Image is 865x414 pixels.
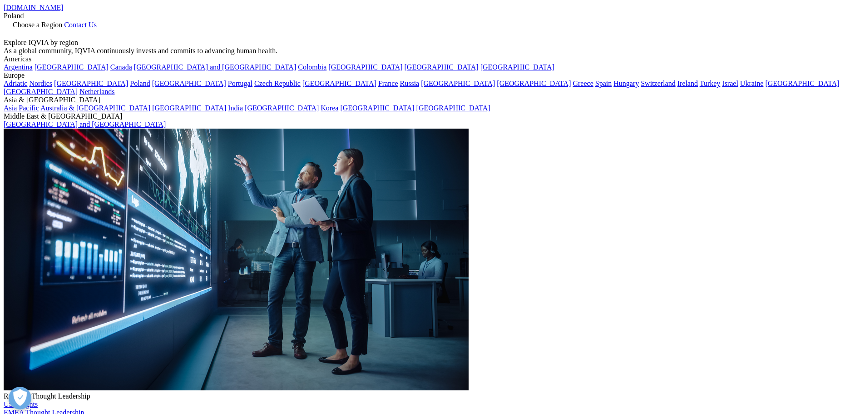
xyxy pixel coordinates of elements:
[405,63,479,71] a: [GEOGRAPHIC_DATA]
[340,104,414,112] a: [GEOGRAPHIC_DATA]
[9,387,31,409] button: Open Preferences
[13,21,62,29] span: Choose a Region
[152,104,226,112] a: [GEOGRAPHIC_DATA]
[4,112,861,120] div: Middle East & [GEOGRAPHIC_DATA]
[130,80,150,87] a: Poland
[134,63,296,71] a: [GEOGRAPHIC_DATA] and [GEOGRAPHIC_DATA]
[4,12,861,20] div: Poland
[4,55,861,63] div: Americas
[245,104,319,112] a: [GEOGRAPHIC_DATA]
[497,80,571,87] a: [GEOGRAPHIC_DATA]
[302,80,376,87] a: [GEOGRAPHIC_DATA]
[416,104,490,112] a: [GEOGRAPHIC_DATA]
[700,80,721,87] a: Turkey
[400,80,420,87] a: Russia
[4,120,166,128] a: [GEOGRAPHIC_DATA] and [GEOGRAPHIC_DATA]
[378,80,398,87] a: France
[4,104,39,112] a: Asia Pacific
[4,400,38,408] a: US Insights
[4,4,64,11] a: [DOMAIN_NAME]
[254,80,301,87] a: Czech Republic
[228,104,243,112] a: India
[79,88,114,95] a: Netherlands
[4,392,861,400] div: Regional Thought Leadership
[573,80,593,87] a: Greece
[328,63,402,71] a: [GEOGRAPHIC_DATA]
[595,80,612,87] a: Spain
[765,80,839,87] a: [GEOGRAPHIC_DATA]
[4,71,861,80] div: Europe
[29,80,52,87] a: Nordics
[4,129,469,390] img: 2093_analyzing-data-using-big-screen-display-and-laptop.png
[298,63,326,71] a: Colombia
[677,80,698,87] a: Ireland
[740,80,764,87] a: Ukraine
[4,47,861,55] div: As a global community, IQVIA continuously invests and commits to advancing human health.
[613,80,639,87] a: Hungary
[110,63,132,71] a: Canada
[4,88,78,95] a: [GEOGRAPHIC_DATA]
[321,104,338,112] a: Korea
[4,96,861,104] div: Asia & [GEOGRAPHIC_DATA]
[4,63,33,71] a: Argentina
[421,80,495,87] a: [GEOGRAPHIC_DATA]
[228,80,252,87] a: Portugal
[480,63,554,71] a: [GEOGRAPHIC_DATA]
[40,104,150,112] a: Australia & [GEOGRAPHIC_DATA]
[54,80,128,87] a: [GEOGRAPHIC_DATA]
[722,80,738,87] a: Israel
[4,39,861,47] div: Explore IQVIA by region
[641,80,675,87] a: Switzerland
[4,80,27,87] a: Adriatic
[152,80,226,87] a: [GEOGRAPHIC_DATA]
[64,21,97,29] a: Contact Us
[35,63,109,71] a: [GEOGRAPHIC_DATA]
